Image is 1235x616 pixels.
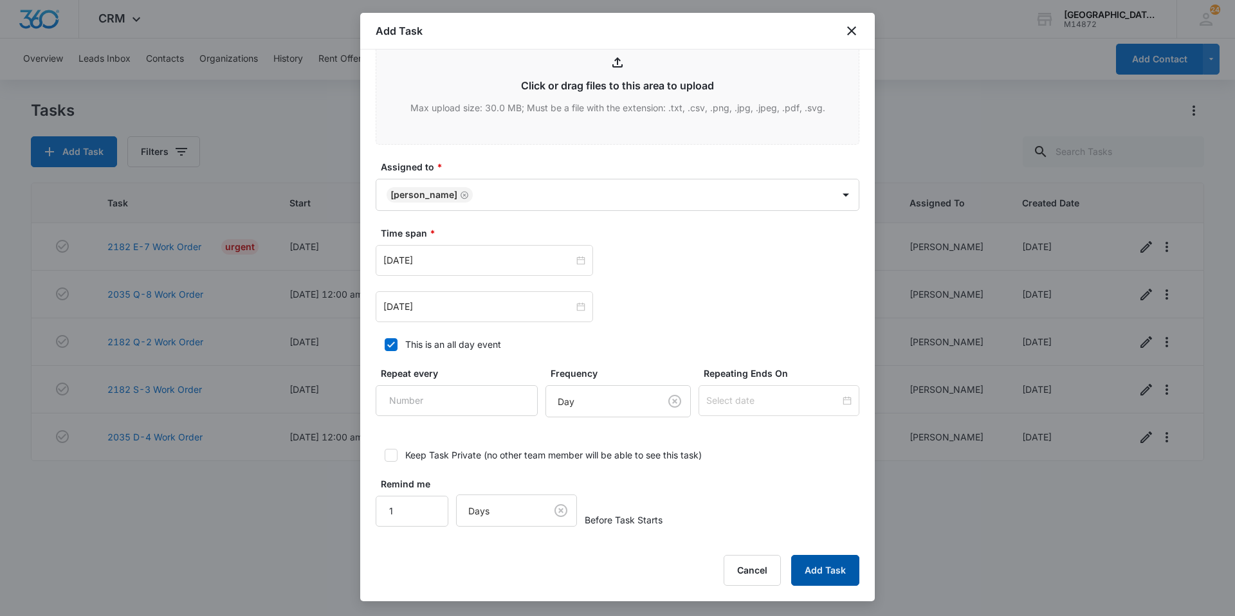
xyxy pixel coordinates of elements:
span: Before Task Starts [585,513,663,527]
label: Repeat every [381,367,543,380]
button: Clear [664,391,685,412]
button: Add Task [791,555,859,586]
input: Select date [706,394,840,408]
label: Time span [381,226,864,240]
label: Remind me [381,477,453,491]
input: Number [376,496,448,527]
button: Clear [551,500,571,521]
div: Keep Task Private (no other team member will be able to see this task) [405,448,702,462]
label: Frequency [551,367,696,380]
div: [PERSON_NAME] [390,190,457,199]
input: Sep 8, 2025 [383,253,574,267]
div: This is an all day event [405,338,501,351]
div: Remove Jonathan Guptill [457,190,469,199]
input: Sep 15, 2025 [383,300,574,314]
input: Number [376,385,538,416]
h1: Add Task [376,23,423,39]
label: Repeating Ends On [704,367,864,380]
button: close [844,23,859,39]
button: Cancel [724,555,781,586]
label: Assigned to [381,160,864,174]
